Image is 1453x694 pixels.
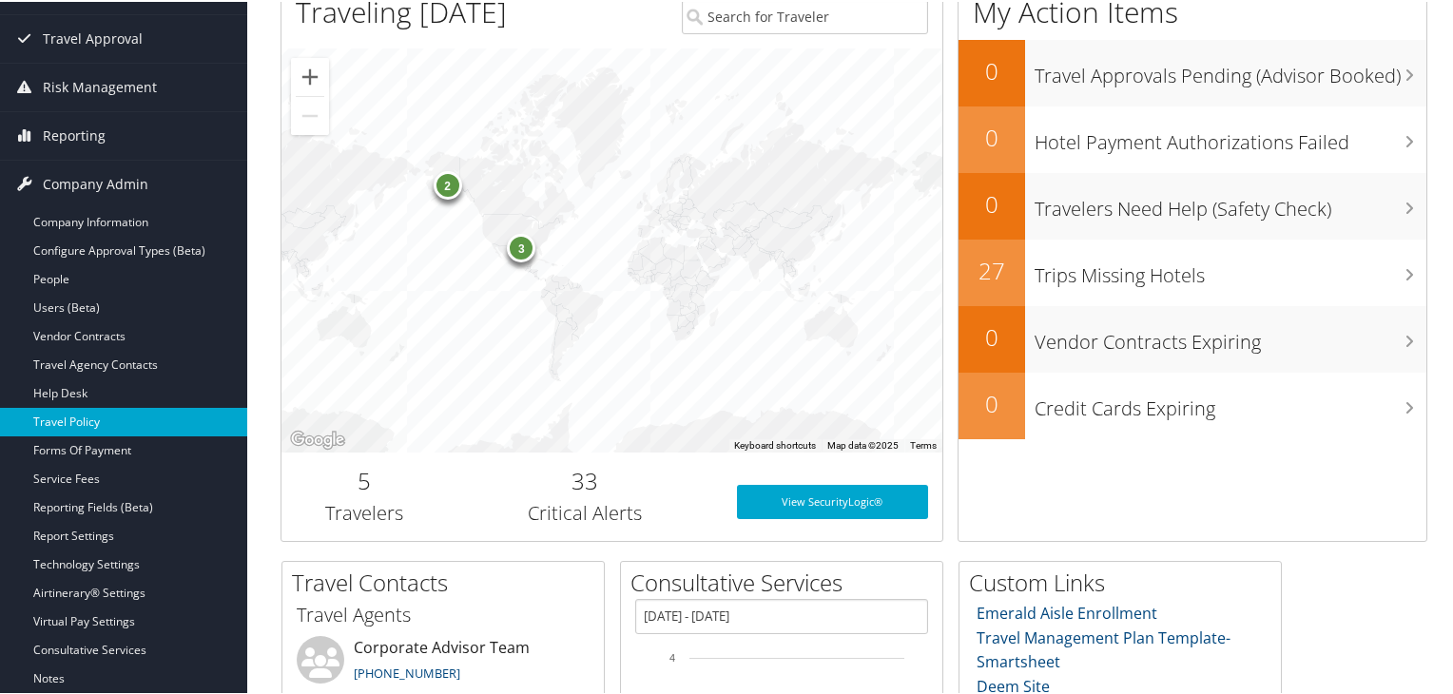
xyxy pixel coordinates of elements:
[959,253,1025,285] h2: 27
[43,62,157,109] span: Risk Management
[959,304,1426,371] a: 0Vendor Contracts Expiring
[1035,51,1426,87] h3: Travel Approvals Pending (Advisor Booked)
[292,565,604,597] h2: Travel Contacts
[959,38,1426,105] a: 0Travel Approvals Pending (Advisor Booked)
[1035,318,1426,354] h3: Vendor Contracts Expiring
[959,386,1025,418] h2: 0
[461,498,708,525] h3: Critical Alerts
[669,650,675,662] tspan: 4
[959,105,1426,171] a: 0Hotel Payment Authorizations Failed
[977,601,1157,622] a: Emerald Aisle Enrollment
[630,565,942,597] h2: Consultative Services
[959,319,1025,352] h2: 0
[433,169,461,198] div: 2
[959,238,1426,304] a: 27Trips Missing Hotels
[1035,384,1426,420] h3: Credit Cards Expiring
[286,426,349,451] img: Google
[291,56,329,94] button: Zoom in
[969,565,1281,597] h2: Custom Links
[977,626,1230,671] a: Travel Management Plan Template- Smartsheet
[1035,251,1426,287] h3: Trips Missing Hotels
[291,95,329,133] button: Zoom out
[461,463,708,495] h2: 33
[286,426,349,451] a: Open this area in Google Maps (opens a new window)
[296,498,433,525] h3: Travelers
[296,463,433,495] h2: 5
[910,438,937,449] a: Terms (opens in new tab)
[959,171,1426,238] a: 0Travelers Need Help (Safety Check)
[1035,184,1426,221] h3: Travelers Need Help (Safety Check)
[959,53,1025,86] h2: 0
[827,438,899,449] span: Map data ©2025
[297,600,590,627] h3: Travel Agents
[959,371,1426,437] a: 0Credit Cards Expiring
[959,120,1025,152] h2: 0
[43,13,143,61] span: Travel Approval
[354,663,460,680] a: [PHONE_NUMBER]
[737,483,929,517] a: View SecurityLogic®
[43,159,148,206] span: Company Admin
[734,437,816,451] button: Keyboard shortcuts
[507,232,535,260] div: 3
[1035,118,1426,154] h3: Hotel Payment Authorizations Failed
[959,186,1025,219] h2: 0
[43,110,106,158] span: Reporting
